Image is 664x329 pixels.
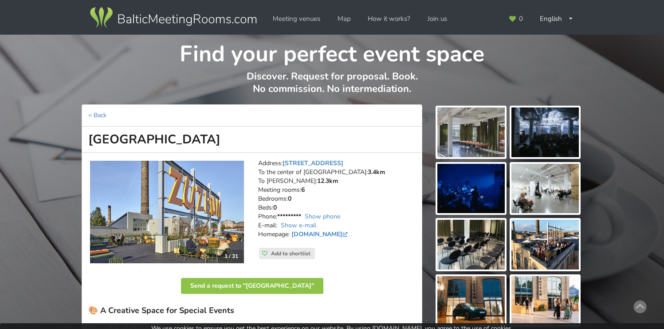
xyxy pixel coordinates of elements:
[437,107,505,157] img: Zuzeum Art Centre | Riga | Event place - gallery picture
[88,111,106,119] a: < Back
[88,305,416,316] h3: 🎨 A Creative Space for Special Events
[511,164,579,214] img: Zuzeum Art Centre | Riga | Event place - gallery picture
[519,16,523,22] span: 0
[511,220,579,270] img: Zuzeum Art Centre | Riga | Event place - gallery picture
[82,35,582,68] h1: Find your perfect event space
[90,161,244,264] img: Unusual venues | Riga | Zuzeum Art Centre
[317,177,338,185] strong: 12.3km
[273,203,277,212] strong: 0
[271,250,310,257] span: Add to shortlist
[267,10,326,28] a: Meeting venues
[361,10,416,28] a: How it works?
[82,70,582,104] p: Discover. Request for proposal. Book. No commission. No intermediation.
[437,164,505,214] img: Zuzeum Art Centre | Riga | Event place - gallery picture
[281,221,316,230] a: Show e-mail
[534,10,580,28] div: English
[283,159,343,167] a: [STREET_ADDRESS]
[421,10,453,28] a: Join us
[82,127,422,153] h1: [GEOGRAPHIC_DATA]
[331,10,357,28] a: Map
[511,107,579,157] img: Zuzeum Art Centre | Riga | Event place - gallery picture
[288,194,291,203] strong: 0
[368,168,385,176] strong: 3.4km
[90,161,244,264] a: Unusual venues | Riga | Zuzeum Art Centre 1 / 31
[437,276,505,326] img: Zuzeum Art Centre | Riga | Event place - gallery picture
[291,230,350,238] a: [DOMAIN_NAME]
[219,250,244,263] div: 1 / 31
[258,159,416,248] address: Address: To the center of [GEOGRAPHIC_DATA]: To [PERSON_NAME]: Meeting rooms: Bedrooms: Beds: Pho...
[88,5,258,30] img: Baltic Meeting Rooms
[181,278,323,294] button: Send a request to "[GEOGRAPHIC_DATA]"
[511,276,579,326] img: Zuzeum Art Centre | Riga | Event place - gallery picture
[437,220,505,270] img: Zuzeum Art Centre | Riga | Event place - gallery picture
[301,186,305,194] strong: 6
[305,212,340,221] a: Show phone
